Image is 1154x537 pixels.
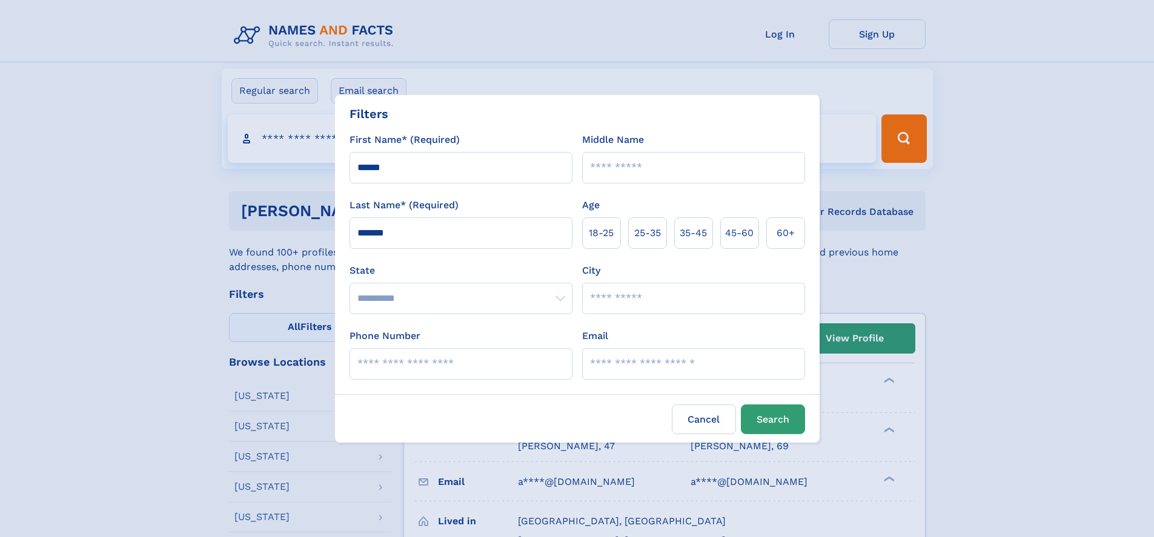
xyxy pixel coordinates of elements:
[350,198,459,212] label: Last Name* (Required)
[777,226,795,240] span: 60+
[634,226,661,240] span: 25‑35
[350,133,460,147] label: First Name* (Required)
[741,404,805,434] button: Search
[582,329,608,343] label: Email
[582,263,600,278] label: City
[350,263,572,278] label: State
[680,226,707,240] span: 35‑45
[350,105,388,123] div: Filters
[589,226,614,240] span: 18‑25
[725,226,754,240] span: 45‑60
[582,198,600,212] label: Age
[582,133,644,147] label: Middle Name
[672,404,736,434] label: Cancel
[350,329,420,343] label: Phone Number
